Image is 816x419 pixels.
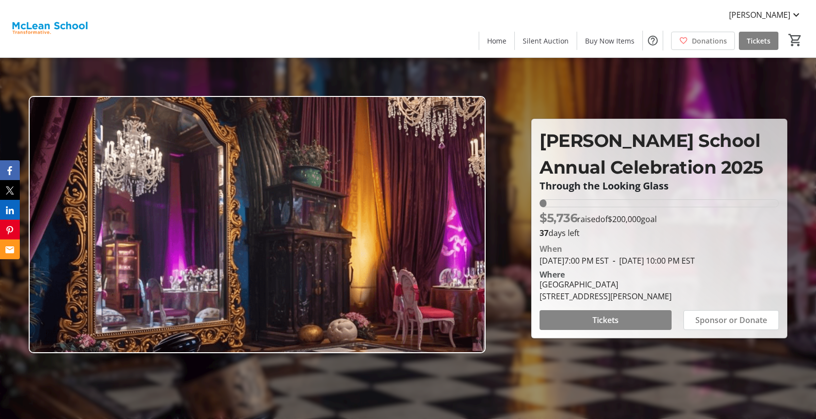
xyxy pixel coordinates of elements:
span: Silent Auction [523,36,569,46]
span: Tickets [592,314,619,326]
button: [PERSON_NAME] [721,7,810,23]
div: [STREET_ADDRESS][PERSON_NAME] [540,290,672,302]
p: [PERSON_NAME] School Annual Celebration 2025 [540,127,779,181]
a: Home [479,32,514,50]
span: [PERSON_NAME] [729,9,790,21]
span: Tickets [747,36,771,46]
button: Cart [786,31,804,49]
a: Silent Auction [515,32,577,50]
img: Campaign CTA Media Photo [29,96,486,353]
button: Help [643,31,663,50]
a: Donations [671,32,735,50]
div: 2.86827% of fundraising goal reached [540,199,779,207]
p: raised of goal [540,209,657,227]
div: [GEOGRAPHIC_DATA] [540,279,672,290]
span: Buy Now Items [585,36,635,46]
span: $200,000 [608,214,641,225]
button: Sponsor or Donate [683,310,779,330]
p: Through the Looking Glass [540,181,779,191]
span: $5,736 [540,211,577,225]
div: When [540,243,562,255]
span: [DATE] 7:00 PM EST [540,255,609,266]
button: Tickets [540,310,672,330]
span: [DATE] 10:00 PM EST [609,255,695,266]
p: days left [540,227,779,239]
a: Tickets [739,32,778,50]
span: Donations [692,36,727,46]
a: Buy Now Items [577,32,642,50]
span: Home [487,36,506,46]
span: Sponsor or Donate [695,314,767,326]
span: 37 [540,228,548,238]
span: - [609,255,619,266]
div: Where [540,271,565,279]
img: McLean School's Logo [6,4,93,53]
